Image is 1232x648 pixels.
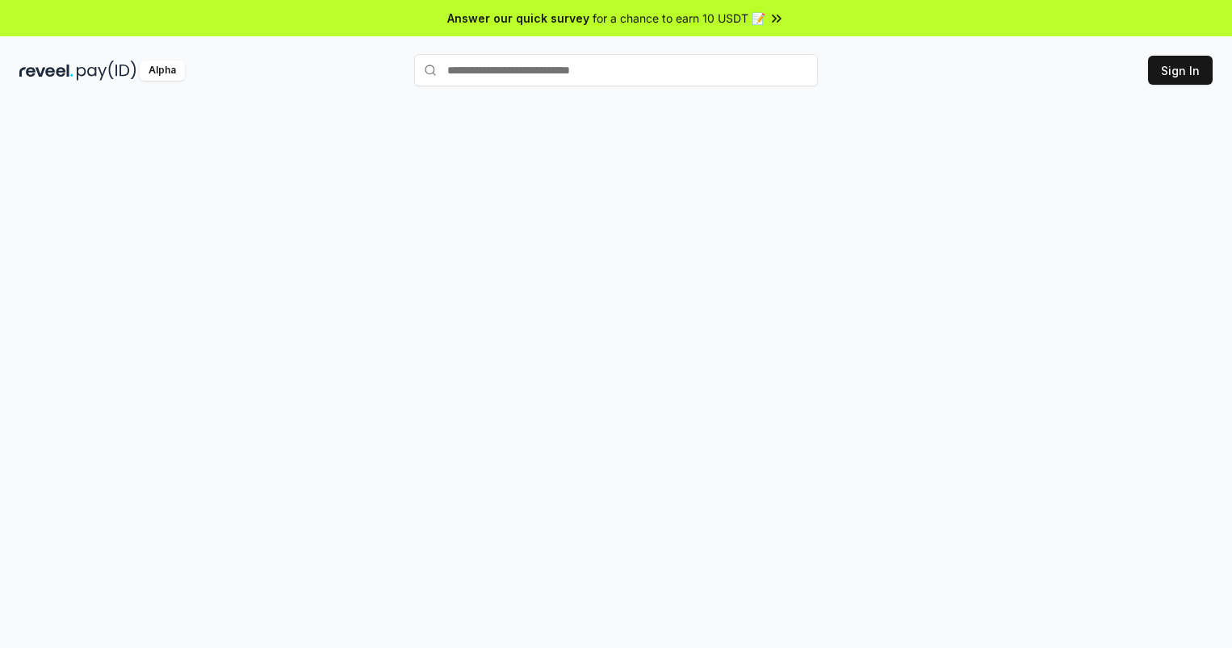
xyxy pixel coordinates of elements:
span: Answer our quick survey [447,10,589,27]
button: Sign In [1148,56,1213,85]
span: for a chance to earn 10 USDT 📝 [593,10,765,27]
div: Alpha [140,61,185,81]
img: pay_id [77,61,136,81]
img: reveel_dark [19,61,73,81]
